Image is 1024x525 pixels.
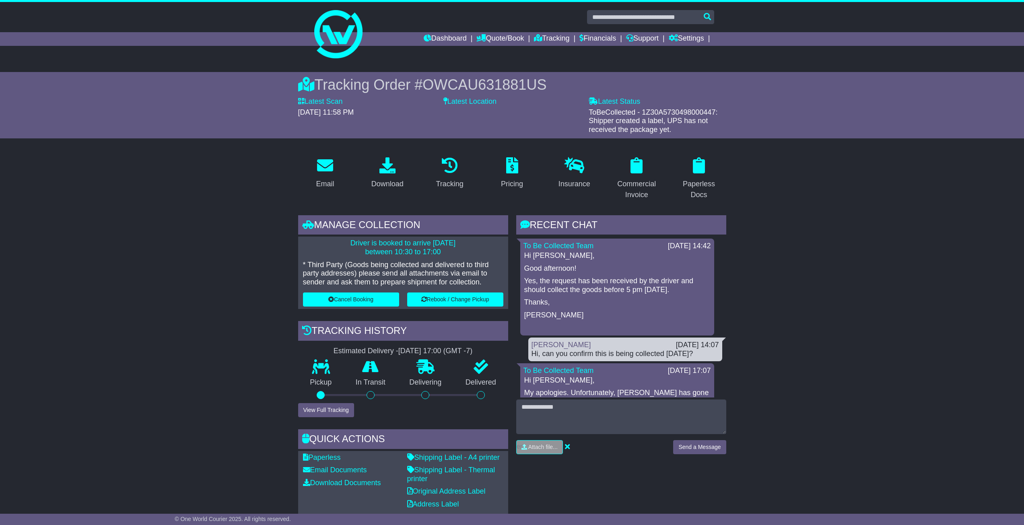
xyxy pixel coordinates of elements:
a: Shipping Label - Thermal printer [407,466,495,483]
a: Original Address Label [407,487,486,495]
a: Tracking [431,154,468,192]
a: Pricing [496,154,528,192]
div: Commercial Invoice [615,179,659,200]
a: Email Documents [303,466,367,474]
a: Address Label [407,500,459,508]
a: Paperless Docs [672,154,726,203]
label: Latest Scan [298,97,343,106]
p: Thanks, [524,298,710,307]
label: Latest Status [589,97,640,106]
div: [DATE] 17:00 (GMT -7) [398,347,472,356]
a: To Be Collected Team [523,366,594,375]
a: Settings [669,32,704,46]
div: [DATE] 14:42 [668,242,711,251]
a: Tracking [534,32,569,46]
a: Support [626,32,659,46]
p: * Third Party (Goods being collected and delivered to third party addresses) please send all atta... [303,261,503,287]
div: Paperless Docs [677,179,721,200]
button: Cancel Booking [303,292,399,307]
a: To Be Collected Team [523,242,594,250]
a: Dashboard [424,32,467,46]
p: My apologies. Unfortunately, [PERSON_NAME] has gone for the day. I will check with her [DATE] why... [524,389,710,415]
p: Hi [PERSON_NAME], [524,376,710,385]
a: Download [366,154,409,192]
div: Insurance [558,179,590,189]
div: Email [316,179,334,189]
span: [DATE] 11:58 PM [298,108,354,116]
div: [DATE] 14:07 [676,341,719,350]
div: Hi, can you confirm this is being collected [DATE]? [532,350,719,358]
a: Download Documents [303,479,381,487]
p: Driver is booked to arrive [DATE] between 10:30 to 17:00 [303,239,503,256]
p: Pickup [298,378,344,387]
a: Email [311,154,339,192]
div: RECENT CHAT [516,215,726,237]
p: In Transit [344,378,398,387]
p: Delivering [398,378,454,387]
label: Latest Location [443,97,497,106]
div: Estimated Delivery - [298,347,508,356]
div: Quick Actions [298,429,508,451]
a: Financials [579,32,616,46]
button: Send a Message [673,440,726,454]
span: © One World Courier 2025. All rights reserved. [175,516,291,522]
span: OWCAU631881US [422,76,546,93]
p: Delivered [453,378,508,387]
div: [DATE] 17:07 [668,366,711,375]
span: ToBeCollected - 1Z30A5730498000447: Shipper created a label, UPS has not received the package yet. [589,108,717,134]
div: Tracking history [298,321,508,343]
a: Quote/Book [476,32,524,46]
div: Tracking [436,179,463,189]
a: Paperless [303,453,341,461]
p: Hi [PERSON_NAME], [524,251,710,260]
a: Insurance [553,154,595,192]
p: [PERSON_NAME] [524,311,710,320]
a: Shipping Label - A4 printer [407,453,500,461]
div: Download [371,179,404,189]
div: Manage collection [298,215,508,237]
div: Tracking Order # [298,76,726,93]
a: Commercial Invoice [610,154,664,203]
button: Rebook / Change Pickup [407,292,503,307]
p: Good afternoon! [524,264,710,273]
div: Pricing [501,179,523,189]
a: [PERSON_NAME] [532,341,591,349]
p: Yes, the request has been received by the driver and should collect the goods before 5 pm [DATE]. [524,277,710,294]
button: View Full Tracking [298,403,354,417]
